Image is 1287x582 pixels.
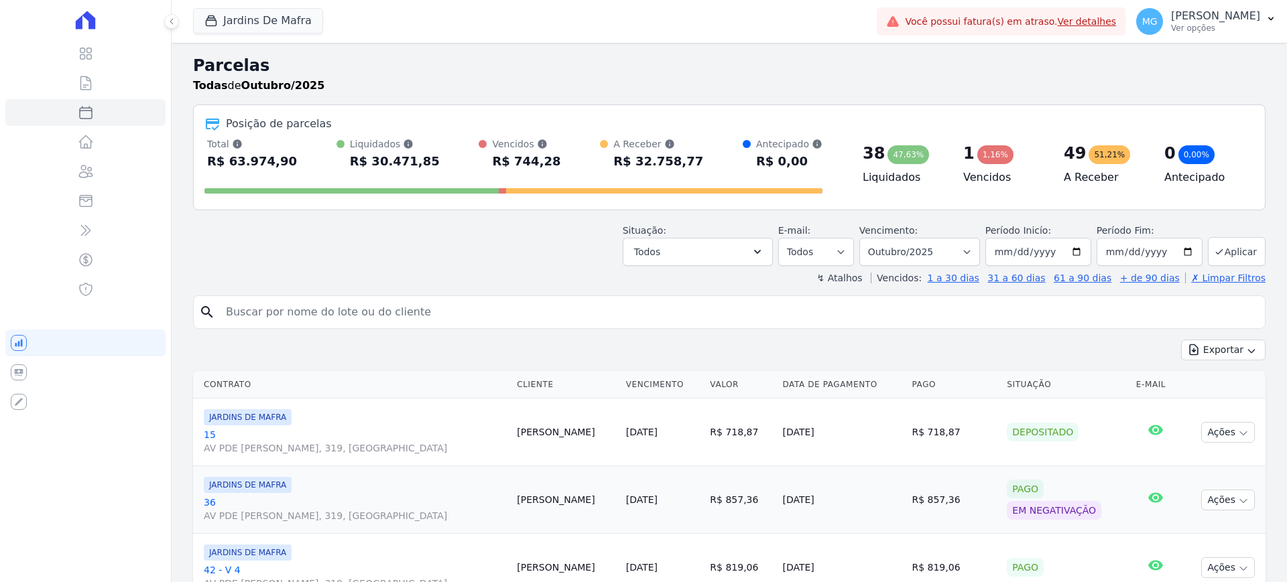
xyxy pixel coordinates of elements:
span: JARDINS DE MAFRA [204,477,292,493]
div: Vencidos [492,137,560,151]
span: Todos [634,244,660,260]
button: Exportar [1181,340,1266,360]
div: R$ 0,00 [756,151,822,172]
button: Ações [1201,422,1255,443]
td: R$ 857,36 [704,466,777,534]
label: Situação: [623,225,666,236]
h4: Antecipado [1164,169,1243,186]
strong: Outubro/2025 [241,79,325,92]
label: ↯ Atalhos [816,273,862,283]
th: Cliente [511,371,620,398]
button: Jardins De Mafra [193,8,323,33]
button: Todos [623,238,773,266]
div: Liquidados [350,137,440,151]
div: R$ 744,28 [492,151,560,172]
td: [PERSON_NAME] [511,466,620,534]
span: AV PDE [PERSON_NAME], 319, [GEOGRAPHIC_DATA] [204,441,506,455]
h2: Parcelas [193,54,1266,78]
div: 0,00% [1178,145,1215,164]
button: MG [PERSON_NAME] Ver opções [1125,3,1287,40]
div: Em negativação [1007,501,1101,520]
h4: Vencidos [963,169,1042,186]
div: R$ 30.471,85 [350,151,440,172]
td: R$ 718,87 [906,398,1001,466]
label: Vencimento: [859,225,918,236]
div: R$ 32.758,77 [613,151,703,172]
div: Total [207,137,297,151]
a: [DATE] [626,427,658,437]
th: E-mail [1131,371,1180,398]
div: 1,16% [977,145,1014,164]
a: 31 a 60 dias [987,273,1045,283]
div: Posição de parcelas [226,116,332,132]
i: search [199,304,215,320]
a: 15AV PDE [PERSON_NAME], 319, [GEOGRAPHIC_DATA] [204,428,506,455]
a: + de 90 dias [1120,273,1180,283]
p: Ver opções [1171,23,1260,33]
a: Ver detalhes [1058,16,1117,27]
th: Vencimento [621,371,705,398]
label: Período Fim: [1097,224,1203,238]
p: [PERSON_NAME] [1171,9,1260,23]
div: 1 [963,143,975,164]
button: Aplicar [1208,237,1266,266]
a: [DATE] [626,494,658,505]
label: Vencidos: [871,273,922,283]
div: R$ 63.974,90 [207,151,297,172]
div: A Receber [613,137,703,151]
a: [DATE] [626,562,658,573]
div: 51,21% [1089,145,1130,164]
div: 38 [863,143,885,164]
strong: Todas [193,79,228,92]
button: Ações [1201,557,1255,578]
span: MG [1142,17,1158,26]
div: 47,63% [887,145,929,164]
th: Data de Pagamento [777,371,906,398]
button: Ações [1201,490,1255,510]
div: Pago [1007,480,1044,498]
a: 36AV PDE [PERSON_NAME], 319, [GEOGRAPHIC_DATA] [204,496,506,522]
th: Pago [906,371,1001,398]
div: Antecipado [756,137,822,151]
span: Você possui fatura(s) em atraso. [905,15,1116,29]
td: [DATE] [777,398,906,466]
th: Contrato [193,371,511,398]
a: 1 a 30 dias [928,273,979,283]
a: 61 a 90 dias [1054,273,1111,283]
input: Buscar por nome do lote ou do cliente [218,299,1260,325]
a: ✗ Limpar Filtros [1185,273,1266,283]
td: R$ 857,36 [906,466,1001,534]
h4: A Receber [1064,169,1143,186]
div: 49 [1064,143,1086,164]
span: JARDINS DE MAFRA [204,409,292,425]
div: Depositado [1007,423,1079,441]
span: JARDINS DE MAFRA [204,544,292,561]
td: [PERSON_NAME] [511,398,620,466]
th: Situação [1001,371,1131,398]
span: AV PDE [PERSON_NAME], 319, [GEOGRAPHIC_DATA] [204,509,506,522]
div: 0 [1164,143,1176,164]
p: de [193,78,324,94]
label: E-mail: [778,225,811,236]
div: Pago [1007,558,1044,577]
label: Período Inicío: [985,225,1051,236]
td: [DATE] [777,466,906,534]
h4: Liquidados [863,169,942,186]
